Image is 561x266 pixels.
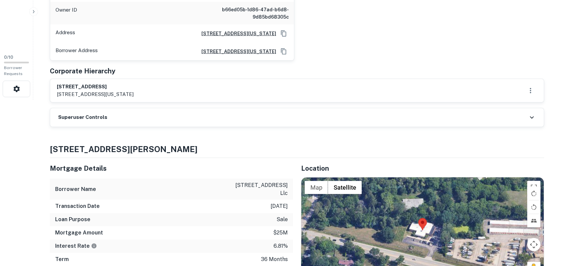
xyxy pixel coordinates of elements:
button: Rotate map counterclockwise [527,201,541,214]
h6: Transaction Date [55,203,100,211]
iframe: Chat Widget [528,213,561,245]
a: [STREET_ADDRESS][US_STATE] [196,48,276,55]
p: [STREET_ADDRESS] llc [228,181,288,197]
button: Toggle fullscreen view [527,181,541,194]
h5: Corporate Hierarchy [50,66,115,76]
p: [STREET_ADDRESS][US_STATE] [57,90,134,98]
h6: Loan Purpose [55,216,90,224]
p: Borrower Address [56,46,98,56]
h6: [STREET_ADDRESS] [57,83,134,91]
h6: Superuser Controls [58,114,107,121]
button: Show satellite imagery [328,181,362,194]
button: Copy Address [279,46,289,56]
span: 0 / 10 [4,55,13,60]
svg: The interest rates displayed on the website are for informational purposes only and may be report... [91,243,97,249]
h6: Interest Rate [55,242,97,250]
button: Show street map [305,181,328,194]
h6: Term [55,256,69,264]
a: [STREET_ADDRESS][US_STATE] [196,30,276,37]
h5: Mortgage Details [50,163,293,173]
p: Owner ID [56,6,77,21]
p: sale [277,216,288,224]
p: [DATE] [271,203,288,211]
p: $25m [273,229,288,237]
p: 6.81% [274,242,288,250]
button: Copy Address [279,29,289,39]
h6: Mortgage Amount [55,229,103,237]
p: 36 months [261,256,288,264]
button: Map camera controls [527,238,541,251]
h5: Location [301,163,544,173]
span: Borrower Requests [4,65,23,76]
p: Address [56,29,75,39]
button: Tilt map [527,214,541,227]
h6: b66ed05b-1d86-47ad-b6d8-9d85bd68305c [209,6,289,21]
button: Rotate map clockwise [527,187,541,200]
h6: Borrower Name [55,185,96,193]
h4: [STREET_ADDRESS][PERSON_NAME] [50,143,544,155]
